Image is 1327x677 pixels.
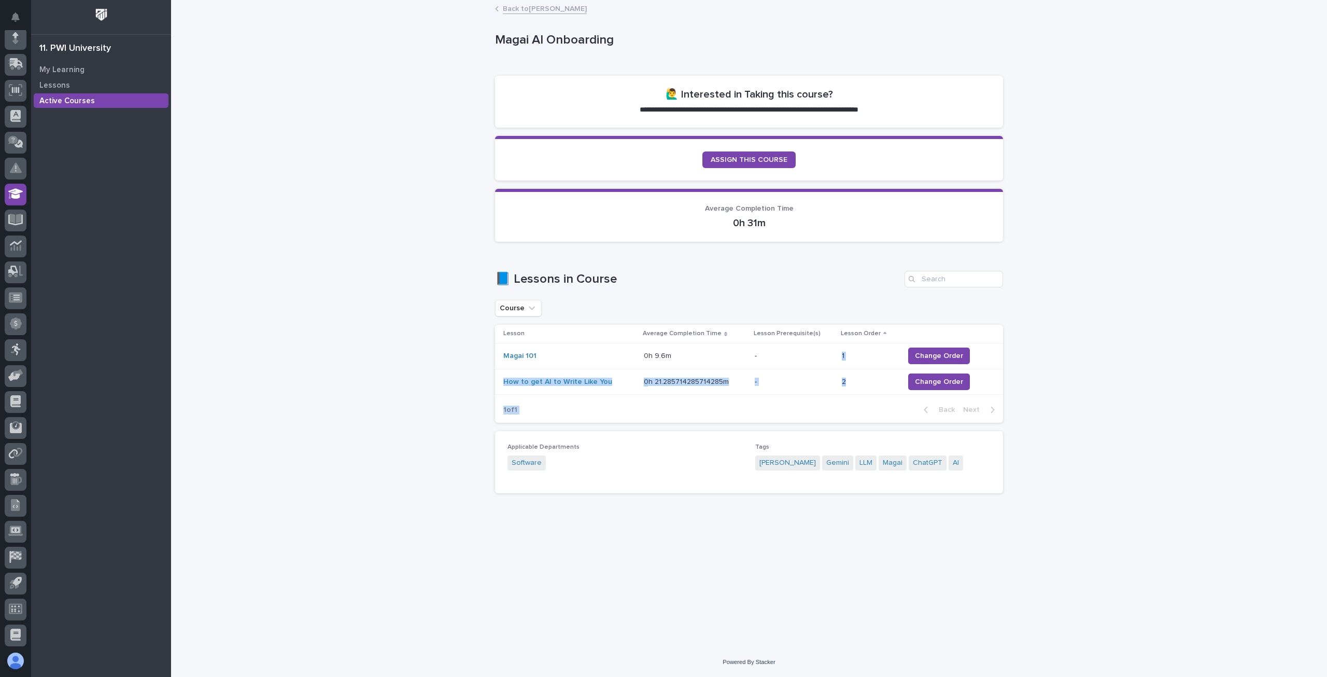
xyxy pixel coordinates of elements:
[755,444,769,450] span: Tags
[31,77,171,93] a: Lessons
[913,458,942,468] a: ChatGPT
[702,151,796,168] a: ASSIGN THIS COURSE
[31,62,171,77] a: My Learning
[915,351,963,361] span: Change Order
[39,81,70,90] p: Lessons
[915,405,959,415] button: Back
[705,205,794,212] span: Average Completion Time
[495,397,526,423] p: 1 of 1
[503,352,537,361] a: Magai 101
[512,458,542,468] a: Software
[755,352,834,361] p: -
[908,348,970,364] button: Change Order
[754,328,821,339] p: Lesson Prerequisite(s)
[759,458,816,468] a: [PERSON_NAME]
[644,350,673,361] p: 0h 9.6m
[841,328,881,339] p: Lesson Order
[503,328,525,339] p: Lesson
[723,659,775,665] a: Powered By Stacker
[643,328,722,339] p: Average Completion Time
[644,376,731,386] p: 0h 21.285714285714285m
[92,5,111,24] img: Workspace Logo
[666,88,833,101] h2: 🙋‍♂️ Interested in Taking this course?
[842,376,848,386] p: 2
[859,458,872,468] a: LLM
[915,377,963,387] span: Change Order
[495,300,542,316] button: Course
[495,369,1003,395] tr: How to get AI to Write Like You 0h 21.285714285714285m0h 21.285714285714285m -22 Change Order
[953,458,959,468] a: AI
[5,6,26,28] button: Notifications
[39,43,111,54] div: 11. PWI University
[755,378,834,386] p: -
[711,156,787,163] span: ASSIGN THIS COURSE
[31,93,171,108] a: Active Courses
[908,374,970,390] button: Change Order
[842,350,846,361] p: 1
[959,405,1003,415] button: Next
[507,217,991,229] p: 0h 31m
[495,343,1003,369] tr: Magai 101 0h 9.6m0h 9.6m -11 Change Order
[503,2,587,14] a: Back to[PERSON_NAME]
[39,65,84,75] p: My Learning
[507,444,580,450] span: Applicable Departments
[883,458,902,468] a: Magai
[905,271,1003,287] input: Search
[39,96,95,106] p: Active Courses
[495,33,999,48] p: Magai AI Onboarding
[503,378,612,386] a: How to get AI to Write Like You
[963,406,986,413] span: Next
[13,12,26,29] div: Notifications
[5,650,26,672] button: users-avatar
[826,458,849,468] a: Gemini
[933,406,955,413] span: Back
[495,272,900,287] h1: 📘 Lessons in Course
